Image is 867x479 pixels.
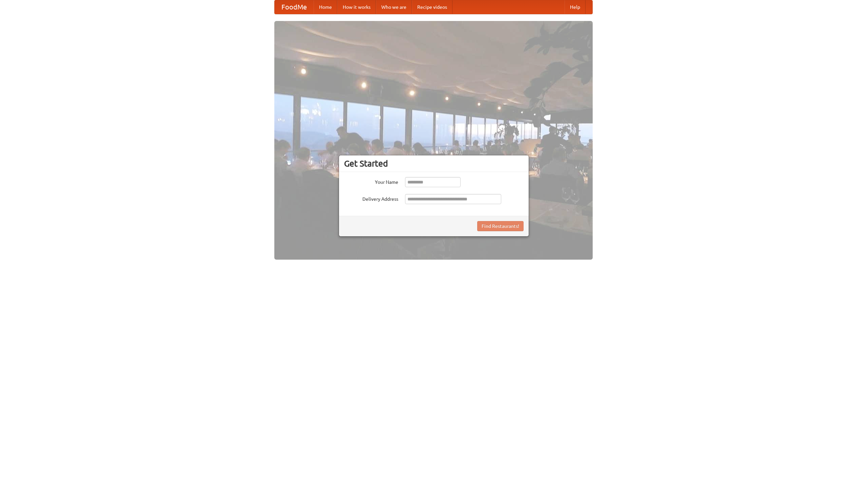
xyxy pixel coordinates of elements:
a: Recipe videos [412,0,452,14]
a: Help [565,0,586,14]
h3: Get Started [344,158,524,169]
label: Your Name [344,177,398,186]
a: Home [314,0,337,14]
a: Who we are [376,0,412,14]
a: How it works [337,0,376,14]
button: Find Restaurants! [477,221,524,231]
label: Delivery Address [344,194,398,202]
a: FoodMe [275,0,314,14]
